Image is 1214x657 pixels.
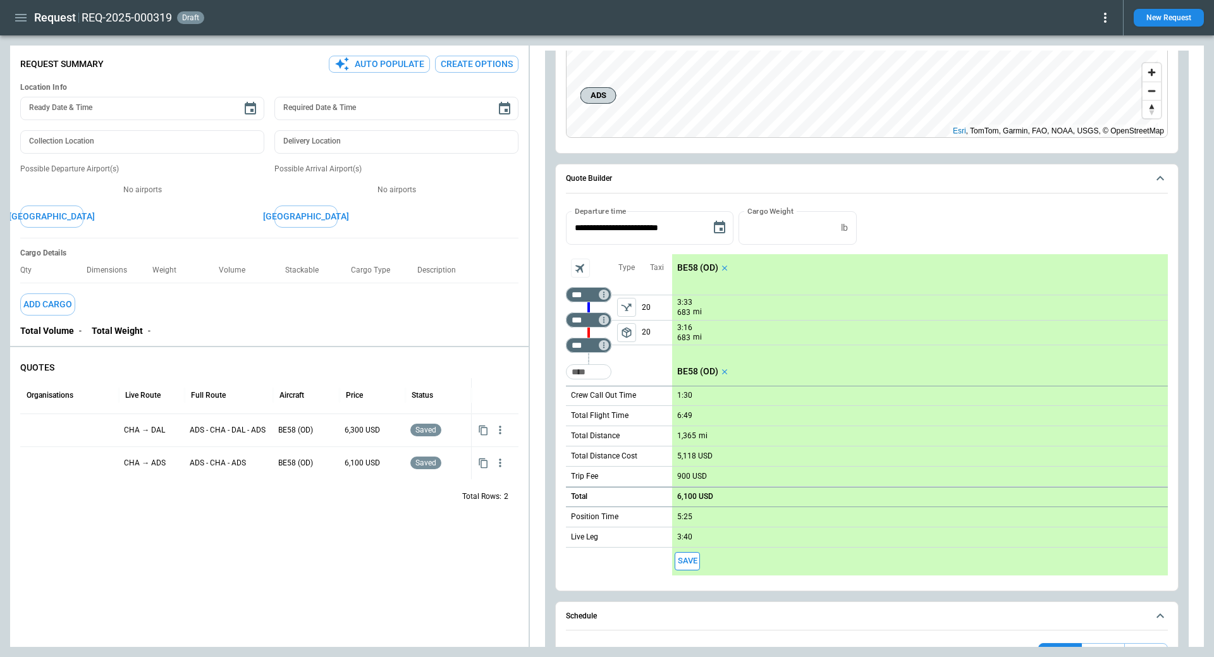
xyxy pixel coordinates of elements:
[278,425,334,436] p: BE58 (OD)
[575,206,627,216] label: Departure time
[566,338,611,353] div: Too short
[124,458,180,469] p: CHA → ADS
[677,307,690,317] p: 683
[677,323,692,333] p: 3:16
[747,206,794,216] label: Cargo Weight
[953,126,966,135] a: Esri
[274,164,518,175] p: Possible Arrival Airport(s)
[345,425,400,436] p: 6,300 USD
[274,206,338,228] button: [GEOGRAPHIC_DATA]
[190,425,268,436] p: ADS - CHA - DAL - ADS
[346,391,363,400] div: Price
[707,215,732,240] button: Choose date, selected date is Oct 5, 2025
[1143,82,1161,100] button: Zoom out
[92,326,143,336] p: Total Weight
[571,451,637,462] p: Total Distance Cost
[279,391,304,400] div: Aircraft
[345,458,400,469] p: 6,100 USD
[20,164,264,175] p: Possible Departure Airport(s)
[677,512,692,522] p: 5:25
[675,552,700,570] button: Save
[586,89,611,102] span: ADS
[571,431,620,441] p: Total Distance
[677,411,692,421] p: 6:49
[34,10,76,25] h1: Request
[413,426,439,434] span: saved
[953,125,1164,137] div: , TomTom, Garmin, FAO, NOAA, USGS, © OpenStreetMap
[180,13,202,22] span: draft
[475,455,491,471] button: Copy quote content
[462,491,501,502] p: Total Rows:
[125,391,161,400] div: Live Route
[677,451,713,461] p: 5,118 USD
[677,366,718,377] p: BE58 (OD)
[571,390,636,401] p: Crew Call Out Time
[571,410,628,421] p: Total Flight Time
[1143,100,1161,118] button: Reset bearing to north
[566,164,1168,193] button: Quote Builder
[87,266,137,275] p: Dimensions
[566,175,612,183] h6: Quote Builder
[566,364,611,379] div: Too short
[20,83,518,92] h6: Location Info
[677,472,707,481] p: 900 USD
[190,458,268,469] p: ADS - CHA - ADS
[148,326,150,336] p: -
[677,391,692,400] p: 1:30
[571,493,587,501] h6: Total
[278,458,334,469] p: BE58 (OD)
[1143,63,1161,82] button: Zoom in
[677,298,692,307] p: 3:33
[20,362,518,373] p: QUOTES
[642,295,672,320] p: 20
[699,431,708,441] p: mi
[412,391,433,400] div: Status
[566,312,611,328] div: Too short
[20,59,104,70] p: Request Summary
[274,185,518,195] p: No airports
[642,321,672,345] p: 20
[329,56,430,73] button: Auto Populate
[693,307,702,317] p: mi
[617,298,636,317] button: left aligned
[677,431,696,441] p: 1,365
[20,249,518,258] h6: Cargo Details
[410,414,466,446] div: Saved
[82,10,172,25] h2: REQ-2025-000319
[617,298,636,317] span: Type of sector
[20,293,75,316] button: Add Cargo
[20,185,264,195] p: No airports
[677,332,690,343] p: 683
[410,447,466,479] div: Saved
[566,287,611,302] div: Too short
[672,254,1168,575] div: scrollable content
[152,266,187,275] p: Weight
[238,96,263,121] button: Choose date
[617,323,636,342] span: Type of sector
[79,326,82,336] p: -
[675,552,700,570] span: Save this aircraft quote and copy details to clipboard
[475,422,491,438] button: Copy quote content
[492,96,517,121] button: Choose date
[20,266,42,275] p: Qty
[618,262,635,273] p: Type
[20,326,74,336] p: Total Volume
[571,259,590,278] span: Aircraft selection
[504,491,508,502] p: 2
[677,262,718,273] p: BE58 (OD)
[571,471,598,482] p: Trip Fee
[677,532,692,542] p: 3:40
[27,391,73,400] div: Organisations
[650,262,664,273] p: Taxi
[566,612,597,620] h6: Schedule
[1134,9,1204,27] button: New Request
[413,458,439,467] span: saved
[571,532,598,543] p: Live Leg
[620,326,633,339] span: package_2
[571,512,618,522] p: Position Time
[219,266,255,275] p: Volume
[841,223,848,233] p: lb
[566,602,1168,631] button: Schedule
[693,332,702,343] p: mi
[435,56,518,73] button: Create Options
